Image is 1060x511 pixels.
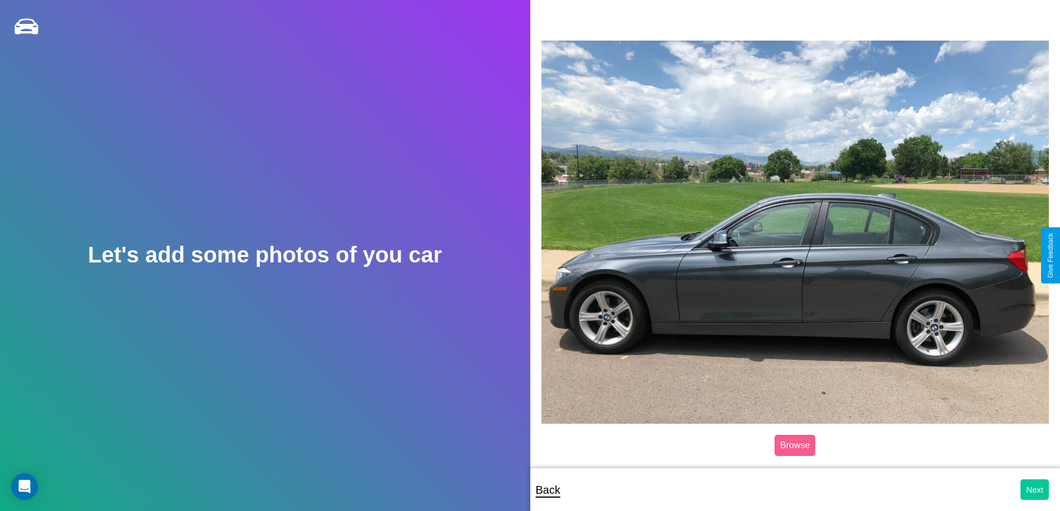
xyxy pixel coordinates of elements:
[775,435,815,456] label: Browse
[88,242,442,267] h2: Let's add some photos of you car
[1020,479,1049,500] button: Next
[536,480,560,500] p: Back
[541,41,1049,423] img: posted
[11,473,38,500] div: Open Intercom Messenger
[1047,233,1054,278] div: Give Feedback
